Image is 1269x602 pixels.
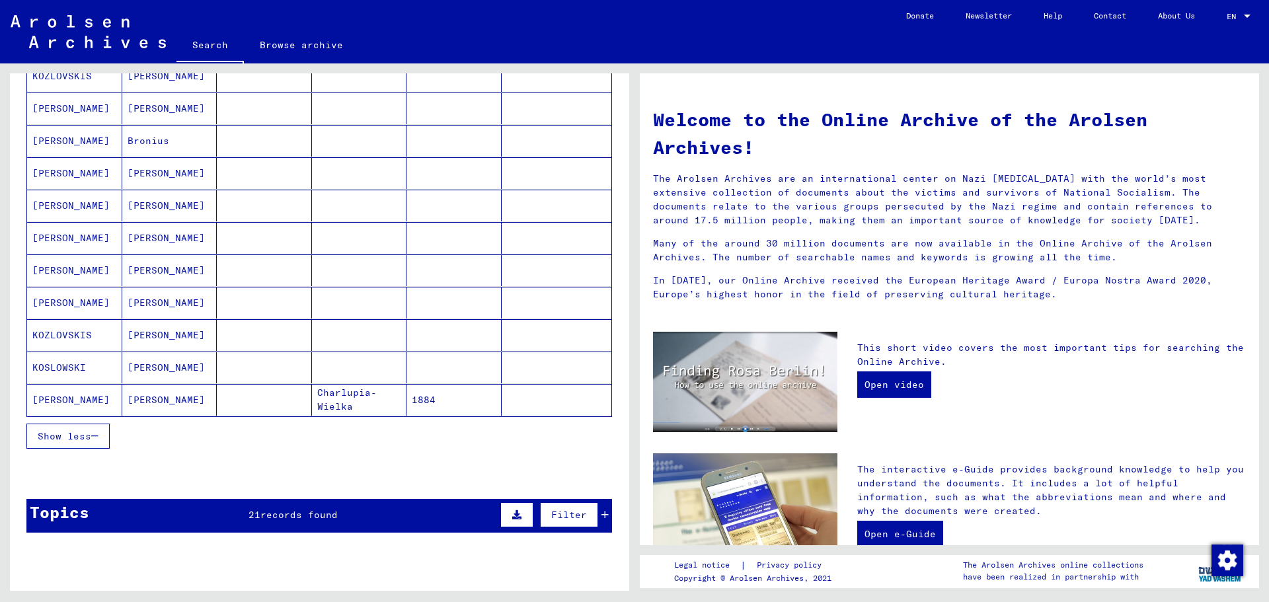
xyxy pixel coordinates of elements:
div: Change consent [1211,544,1243,576]
h1: Welcome to the Online Archive of the Arolsen Archives! [653,106,1246,161]
p: Copyright © Arolsen Archives, 2021 [674,572,837,584]
a: Open e-Guide [857,521,943,547]
mat-cell: [PERSON_NAME] [27,254,122,286]
mat-cell: [PERSON_NAME] [122,222,217,254]
img: eguide.jpg [653,453,837,576]
mat-cell: [PERSON_NAME] [122,352,217,383]
mat-cell: [PERSON_NAME] [122,190,217,221]
mat-cell: [PERSON_NAME] [27,157,122,189]
mat-cell: KOZLOVSKIS [27,319,122,351]
a: Search [176,29,244,63]
span: Filter [551,509,587,521]
p: In [DATE], our Online Archive received the European Heritage Award / Europa Nostra Award 2020, Eu... [653,274,1246,301]
img: Change consent [1211,545,1243,576]
mat-cell: [PERSON_NAME] [122,384,217,416]
a: Open video [857,371,931,398]
mat-cell: [PERSON_NAME] [122,319,217,351]
mat-cell: [PERSON_NAME] [122,60,217,92]
div: Topics [30,500,89,524]
p: The Arolsen Archives online collections [963,559,1143,571]
mat-cell: [PERSON_NAME] [27,190,122,221]
mat-cell: 1884 [406,384,502,416]
div: | [674,558,837,572]
mat-cell: [PERSON_NAME] [122,93,217,124]
p: Many of the around 30 million documents are now available in the Online Archive of the Arolsen Ar... [653,237,1246,264]
p: This short video covers the most important tips for searching the Online Archive. [857,341,1246,369]
mat-cell: [PERSON_NAME] [122,254,217,286]
img: yv_logo.png [1196,554,1245,587]
mat-cell: [PERSON_NAME] [27,384,122,416]
mat-cell: KOSLOWSKI [27,352,122,383]
p: The interactive e-Guide provides background knowledge to help you understand the documents. It in... [857,463,1246,518]
p: have been realized in partnership with [963,571,1143,583]
a: Browse archive [244,29,359,61]
mat-cell: [PERSON_NAME] [27,222,122,254]
mat-cell: [PERSON_NAME] [122,157,217,189]
mat-cell: [PERSON_NAME] [27,287,122,319]
button: Show less [26,424,110,449]
p: The Arolsen Archives are an international center on Nazi [MEDICAL_DATA] with the world’s most ext... [653,172,1246,227]
button: Filter [540,502,598,527]
mat-cell: Charlupia-Wielka [312,384,407,416]
img: video.jpg [653,332,837,432]
mat-cell: Bronius [122,125,217,157]
mat-cell: [PERSON_NAME] [27,125,122,157]
mat-cell: [PERSON_NAME] [27,93,122,124]
mat-cell: KOZLOVSKIS [27,60,122,92]
mat-cell: [PERSON_NAME] [122,287,217,319]
span: Show less [38,430,91,442]
span: EN [1227,12,1241,21]
a: Legal notice [674,558,740,572]
span: 21 [249,509,260,521]
span: records found [260,509,338,521]
img: Arolsen_neg.svg [11,15,166,48]
a: Privacy policy [746,558,837,572]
